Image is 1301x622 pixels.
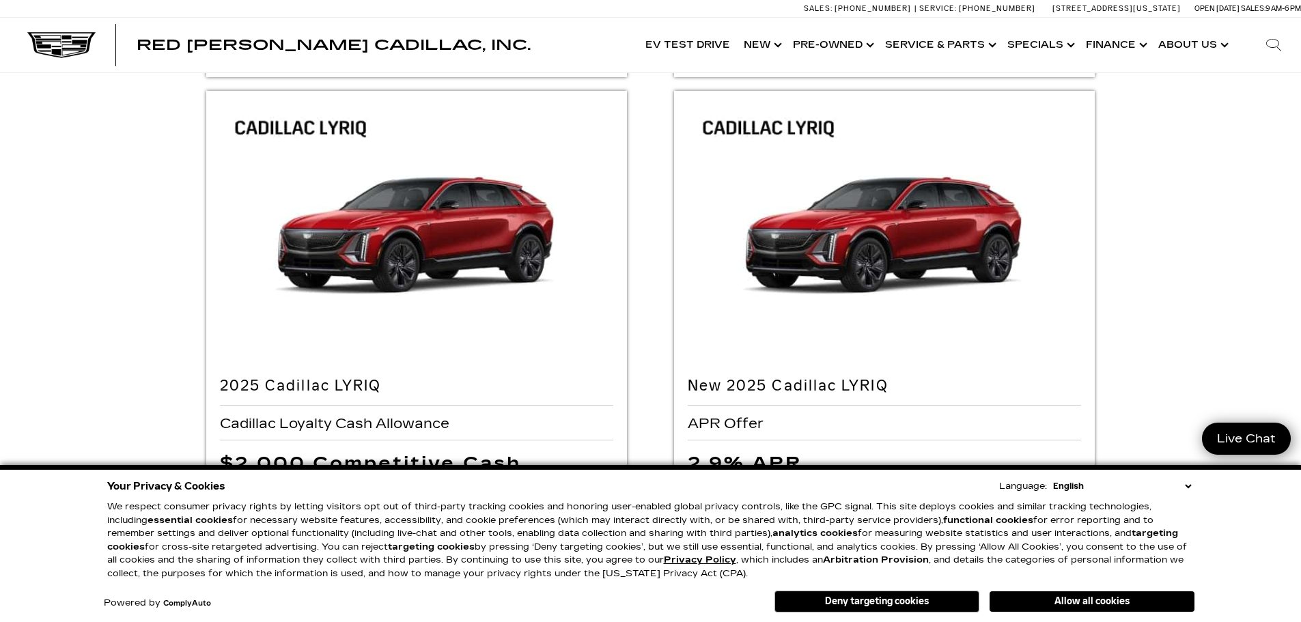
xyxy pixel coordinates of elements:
span: 9 AM-6 PM [1265,4,1301,13]
a: ComplyAuto [163,599,211,608]
select: Language Select [1050,479,1194,493]
span: Service: [919,4,957,13]
a: Service & Parts [878,18,1001,72]
span: Your Privacy & Cookies [107,477,225,496]
strong: targeting cookies [107,528,1178,552]
div: Language: [999,482,1047,491]
img: New 2025 Cadillac LYRIQ [674,91,1095,371]
a: Live Chat [1202,423,1291,455]
span: [PHONE_NUMBER] [959,4,1035,13]
div: Search [1246,18,1301,72]
span: Sales: [804,4,833,13]
strong: functional cookies [943,515,1033,526]
p: We respect consumer privacy rights by letting visitors opt out of third-party tracking cookies an... [107,500,1194,580]
a: [STREET_ADDRESS][US_STATE] [1052,4,1181,13]
span: $2,000 Competitive Cash Allowance [220,453,521,494]
span: [PHONE_NUMBER] [835,4,911,13]
strong: analytics cookies [772,528,858,539]
button: Deny targeting cookies [774,591,979,612]
span: Open [DATE] [1194,4,1240,13]
a: Specials [1001,18,1079,72]
span: Live Chat [1210,431,1283,447]
span: 2.9% APR [688,453,802,474]
strong: Arbitration Provision [823,554,929,565]
a: EV Test Drive [639,18,737,72]
button: Allow all cookies [990,591,1194,612]
a: Service: [PHONE_NUMBER] [914,5,1039,12]
a: New [737,18,786,72]
a: Finance [1079,18,1151,72]
span: APR Offer [688,416,767,431]
img: Cadillac Dark Logo with Cadillac White Text [27,32,96,58]
a: Red [PERSON_NAME] Cadillac, Inc. [137,38,531,52]
strong: targeting cookies [388,541,475,552]
h2: New 2025 Cadillac LYRIQ [688,378,1082,394]
img: 2025 Cadillac LYRIQ [206,91,628,371]
strong: essential cookies [148,515,233,526]
a: Sales: [PHONE_NUMBER] [804,5,914,12]
span: Cadillac Loyalty Cash Allowance [220,416,453,431]
a: Privacy Policy [664,554,736,565]
h2: 2025 Cadillac LYRIQ [220,378,614,394]
span: Red [PERSON_NAME] Cadillac, Inc. [137,37,531,53]
a: Pre-Owned [786,18,878,72]
div: Powered by [104,599,211,608]
a: About Us [1151,18,1233,72]
span: Sales: [1241,4,1265,13]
